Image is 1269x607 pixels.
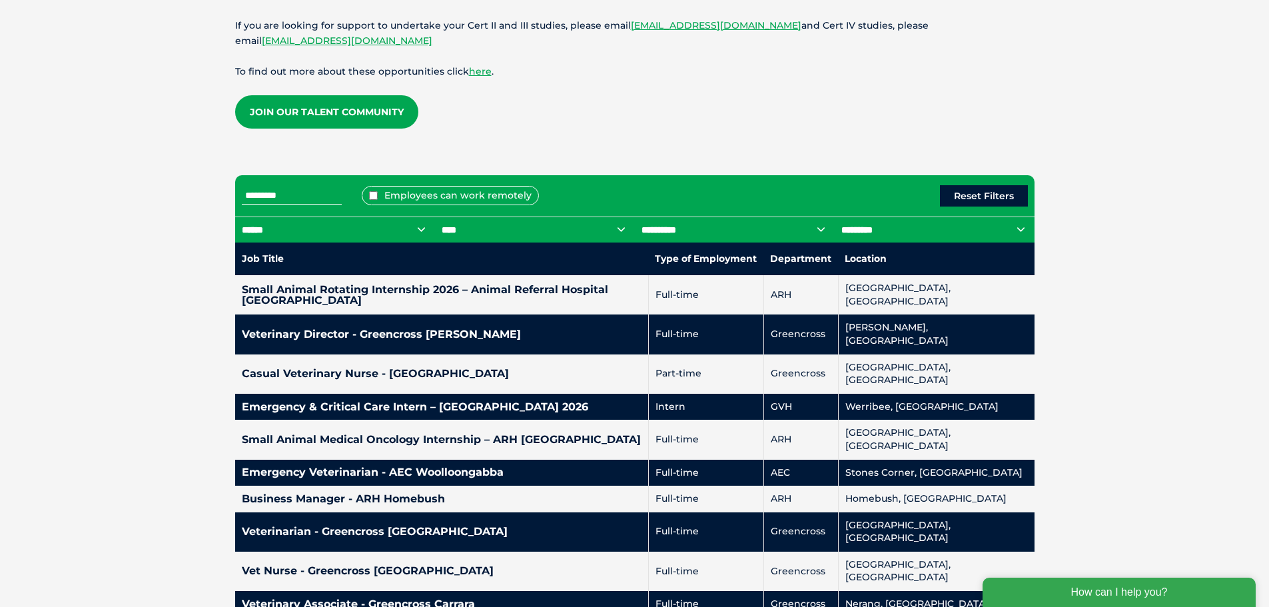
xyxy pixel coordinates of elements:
[648,552,763,591] td: Full-time
[763,354,838,394] td: Greencross
[838,552,1034,591] td: [GEOGRAPHIC_DATA], [GEOGRAPHIC_DATA]
[763,394,838,420] td: GVH
[242,526,641,537] h4: Veterinarian - Greencross [GEOGRAPHIC_DATA]
[940,185,1028,207] button: Reset Filters
[242,253,284,265] nobr: Job Title
[242,368,641,379] h4: Casual Veterinary Nurse - [GEOGRAPHIC_DATA]
[763,314,838,354] td: Greencross
[235,64,1035,79] p: To find out more about these opportunities click .
[648,275,763,314] td: Full-time
[242,329,641,340] h4: Veterinary Director - Greencross [PERSON_NAME]
[8,8,281,37] div: How can I help you?
[845,253,887,265] nobr: Location
[242,434,641,445] h4: Small Animal Medical Oncology Internship – ARH [GEOGRAPHIC_DATA]
[838,354,1034,394] td: [GEOGRAPHIC_DATA], [GEOGRAPHIC_DATA]
[763,552,838,591] td: Greencross
[469,65,492,77] a: here
[838,486,1034,512] td: Homebush, [GEOGRAPHIC_DATA]
[648,486,763,512] td: Full-time
[648,354,763,394] td: Part-time
[763,512,838,552] td: Greencross
[838,512,1034,552] td: [GEOGRAPHIC_DATA], [GEOGRAPHIC_DATA]
[235,95,418,129] a: Join our Talent Community
[648,460,763,486] td: Full-time
[763,460,838,486] td: AEC
[838,420,1034,459] td: [GEOGRAPHIC_DATA], [GEOGRAPHIC_DATA]
[655,253,757,265] nobr: Type of Employment
[648,512,763,552] td: Full-time
[648,314,763,354] td: Full-time
[235,18,1035,49] p: If you are looking for support to undertake your Cert II and III studies, please email and Cert I...
[631,19,801,31] a: [EMAIL_ADDRESS][DOMAIN_NAME]
[242,402,641,412] h4: Emergency & Critical Care Intern – [GEOGRAPHIC_DATA] 2026
[648,394,763,420] td: Intern
[242,494,641,504] h4: Business Manager - ARH Homebush
[838,275,1034,314] td: [GEOGRAPHIC_DATA], [GEOGRAPHIC_DATA]
[838,314,1034,354] td: [PERSON_NAME], [GEOGRAPHIC_DATA]
[262,35,432,47] a: [EMAIL_ADDRESS][DOMAIN_NAME]
[838,460,1034,486] td: Stones Corner, [GEOGRAPHIC_DATA]
[369,191,378,200] input: Employees can work remotely
[770,253,831,265] nobr: Department
[242,285,641,306] h4: Small Animal Rotating Internship 2026 – Animal Referral Hospital [GEOGRAPHIC_DATA]
[763,275,838,314] td: ARH
[648,420,763,459] td: Full-time
[838,394,1034,420] td: Werribee, [GEOGRAPHIC_DATA]
[763,420,838,459] td: ARH
[763,486,838,512] td: ARH
[242,467,641,478] h4: Emergency Veterinarian - AEC Woolloongabba
[242,566,641,576] h4: Vet Nurse - Greencross [GEOGRAPHIC_DATA]
[362,186,539,205] label: Employees can work remotely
